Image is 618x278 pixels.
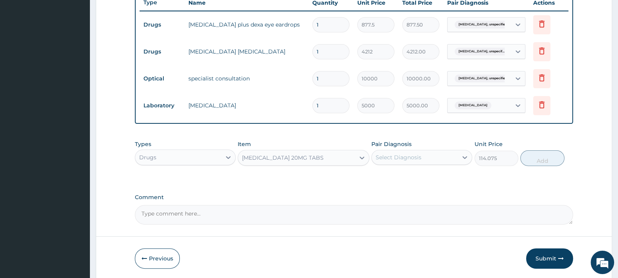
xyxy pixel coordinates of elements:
div: Drugs [139,153,156,161]
td: [MEDICAL_DATA] plus dexa eye eardrops [185,17,308,32]
button: Submit [526,248,573,269]
div: Chat with us now [41,44,131,54]
div: [MEDICAL_DATA] 20MG TABS [242,154,324,162]
span: We're online! [45,87,108,166]
td: Laboratory [140,98,185,113]
label: Item [238,140,251,148]
span: [MEDICAL_DATA] [455,102,491,109]
span: [MEDICAL_DATA], unspecif... [455,48,509,55]
button: Add [520,150,564,166]
td: [MEDICAL_DATA] [MEDICAL_DATA] [185,44,308,59]
span: [MEDICAL_DATA], unspecified [455,21,511,29]
button: Previous [135,248,180,269]
div: Minimize live chat window [128,4,147,23]
label: Types [135,141,151,148]
img: d_794563401_company_1708531726252_794563401 [14,39,32,59]
label: Comment [135,194,573,201]
span: [MEDICAL_DATA], unspecified [455,75,511,82]
div: Select Diagnosis [376,153,421,161]
td: [MEDICAL_DATA] [185,98,308,113]
label: Pair Diagnosis [371,140,412,148]
textarea: Type your message and hit 'Enter' [4,191,149,218]
label: Unit Price [475,140,503,148]
td: specialist consultation [185,71,308,86]
td: Optical [140,71,185,86]
td: Drugs [140,18,185,32]
td: Drugs [140,45,185,59]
